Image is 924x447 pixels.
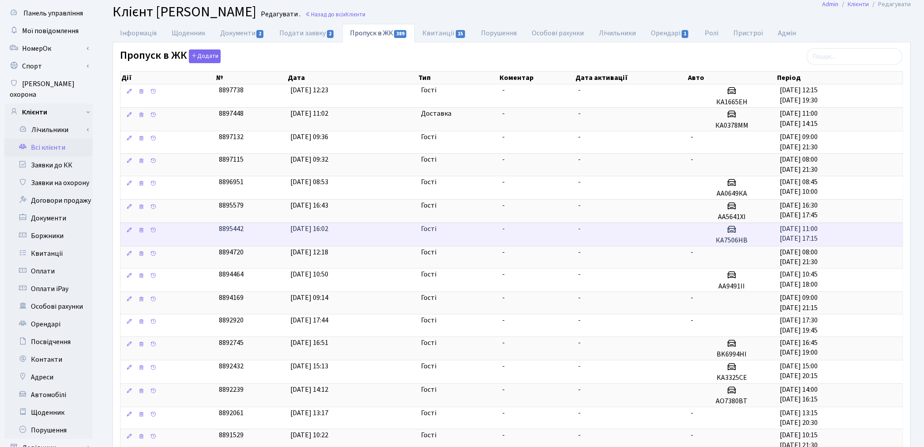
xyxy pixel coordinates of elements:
[256,30,263,38] span: 2
[187,48,221,64] a: Додати
[502,293,505,303] span: -
[421,269,436,280] span: Гості
[4,4,93,22] a: Панель управління
[417,72,499,84] th: Тип
[578,269,581,279] span: -
[291,293,329,303] span: [DATE] 09:14
[502,361,505,371] span: -
[394,30,406,38] span: 389
[219,224,244,234] span: 8895442
[291,132,329,142] span: [DATE] 09:36
[4,298,93,315] a: Особові рахунки
[578,247,581,257] span: -
[4,40,93,57] a: НомерОк
[4,351,93,368] a: Контакти
[219,408,244,418] span: 8892061
[578,430,581,440] span: -
[578,224,581,234] span: -
[213,24,272,42] a: Документи
[22,26,79,36] span: Мої повідомлення
[272,24,342,42] a: Подати заявку
[346,10,365,19] span: Клієнти
[291,430,329,440] span: [DATE] 10:22
[291,269,329,279] span: [DATE] 10:50
[4,192,93,209] a: Договори продажу
[421,293,436,303] span: Гості
[474,24,525,42] a: Порушення
[4,227,93,245] a: Боржники
[780,408,818,428] span: [DATE] 13:15 [DATE] 20:30
[578,408,581,418] span: -
[691,282,773,291] h5: АА9491ІІ
[687,72,777,84] th: Авто
[4,156,93,174] a: Заявки до КК
[421,247,436,258] span: Гості
[502,155,505,164] span: -
[780,109,818,129] span: [DATE] 11:00 [DATE] 14:15
[219,269,244,279] span: 8894464
[691,408,694,418] span: -
[291,85,329,95] span: [DATE] 12:23
[502,385,505,394] span: -
[10,121,93,139] a: Лічильники
[4,404,93,421] a: Щоденник
[219,293,244,303] span: 8894169
[4,174,93,192] a: Заявки на охорону
[770,24,804,42] a: Адмін
[291,247,329,257] span: [DATE] 12:18
[4,368,93,386] a: Адреси
[780,247,818,267] span: [DATE] 08:00 [DATE] 21:30
[291,177,329,187] span: [DATE] 08:53
[578,385,581,394] span: -
[219,109,244,118] span: 8897448
[219,132,244,142] span: 8897132
[291,201,329,210] span: [DATE] 16:43
[291,361,329,371] span: [DATE] 15:13
[291,224,329,234] span: [DATE] 16:02
[691,155,694,164] span: -
[575,72,687,84] th: Дата активації
[113,24,164,42] a: Інформація
[807,48,902,65] input: Пошук...
[578,361,581,371] span: -
[780,269,818,289] span: [DATE] 10:45 [DATE] 18:00
[291,385,329,394] span: [DATE] 14:12
[502,269,505,279] span: -
[4,75,93,103] a: [PERSON_NAME] охорона
[780,385,818,405] span: [DATE] 14:00 [DATE] 16:15
[291,315,329,325] span: [DATE] 17:44
[421,224,436,234] span: Гості
[291,408,329,418] span: [DATE] 13:17
[421,201,436,211] span: Гості
[120,49,221,63] label: Пропуск в ЖК
[502,430,505,440] span: -
[164,24,213,42] a: Щоденник
[4,209,93,227] a: Документи
[291,109,329,118] span: [DATE] 11:02
[421,361,436,371] span: Гості
[682,30,689,38] span: 1
[4,22,93,40] a: Мої повідомлення
[691,397,773,405] h5: АО7380ВТ
[219,338,244,348] span: 8892745
[525,24,592,42] a: Особові рахунки
[578,85,581,95] span: -
[502,315,505,325] span: -
[691,430,694,440] span: -
[4,139,93,156] a: Всі клієнти
[291,338,329,348] span: [DATE] 16:51
[4,386,93,404] a: Автомобілі
[120,72,215,84] th: Дії
[691,132,694,142] span: -
[578,155,581,164] span: -
[456,30,466,38] span: 15
[421,109,451,119] span: Доставка
[691,236,773,245] h5: КА7506НВ
[219,247,244,257] span: 8894720
[421,85,436,95] span: Гості
[499,72,575,84] th: Коментар
[421,132,436,142] span: Гості
[291,155,329,164] span: [DATE] 09:32
[4,280,93,298] a: Оплати iPay
[421,408,436,418] span: Гості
